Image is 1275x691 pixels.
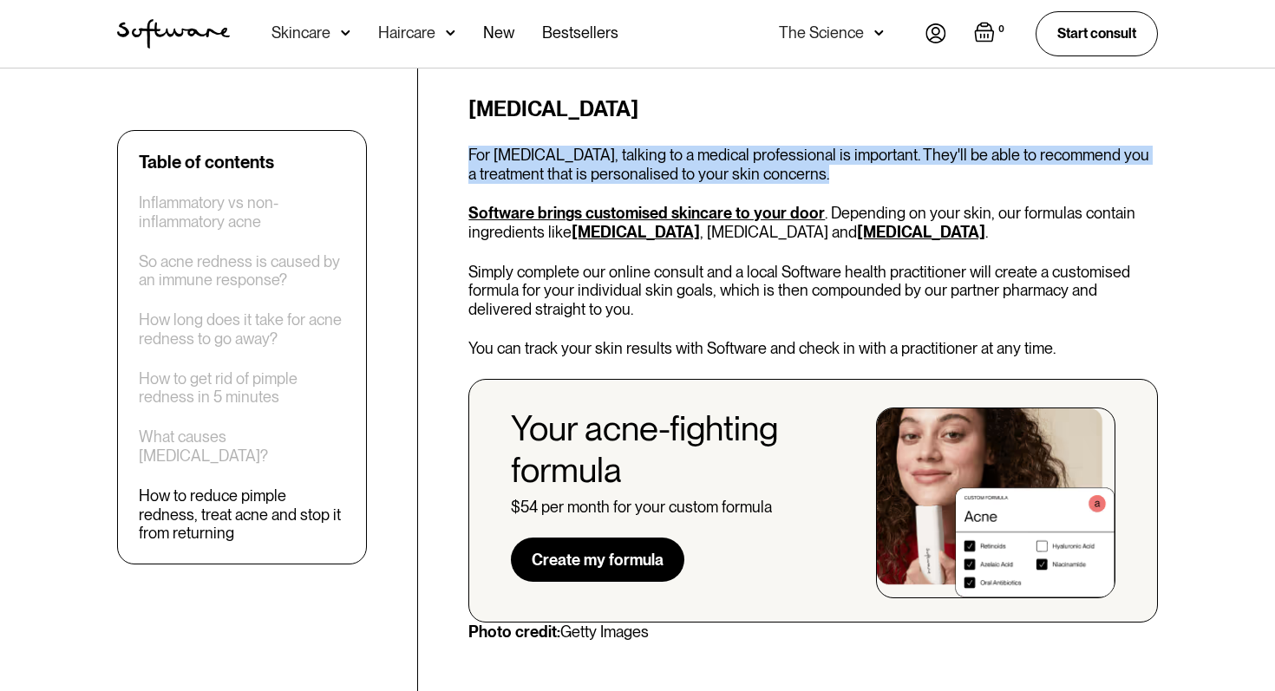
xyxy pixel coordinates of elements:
p: For [MEDICAL_DATA], talking to a medical professional is important. They'll be able to recommend ... [468,146,1158,183]
a: So acne redness is caused by an immune response? [139,252,345,290]
div: Table of contents [139,152,274,173]
a: How long does it take for acne redness to go away? [139,310,345,348]
a: home [117,19,230,49]
a: How to reduce pimple redness, treat acne and stop it from returning [139,486,345,543]
div: 0 [995,22,1008,37]
a: [MEDICAL_DATA] [857,223,985,241]
img: arrow down [446,24,455,42]
div: $54 per month for your custom formula [511,498,772,517]
p: Simply complete our online consult and a local Software health practitioner will create a customi... [468,263,1158,319]
div: Haircare [378,24,435,42]
a: How to get rid of pimple redness in 5 minutes [139,369,345,407]
a: What causes [MEDICAL_DATA]? [139,427,345,465]
div: The Science [779,24,864,42]
strong: Photo credit: [468,623,560,641]
div: Your acne-fighting formula [511,407,849,491]
p: Getty Images [468,623,1158,642]
img: arrow down [341,24,350,42]
img: arrow down [874,24,884,42]
h3: [MEDICAL_DATA] [468,94,1158,125]
a: Create my formula [511,538,684,583]
a: Start consult [1036,11,1158,55]
a: Inflammatory vs non-inflammatory acne [139,193,345,231]
p: You can track your skin results with Software and check in with a practitioner at any time. [468,339,1158,358]
a: Open empty cart [974,22,1008,46]
p: . Depending on your skin, our formulas contain ingredients like , [MEDICAL_DATA] and . [468,204,1158,241]
img: Software Logo [117,19,230,49]
a: Software brings customised skincare to your door [468,204,825,222]
div: Skincare [271,24,330,42]
a: [MEDICAL_DATA] [572,223,700,241]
